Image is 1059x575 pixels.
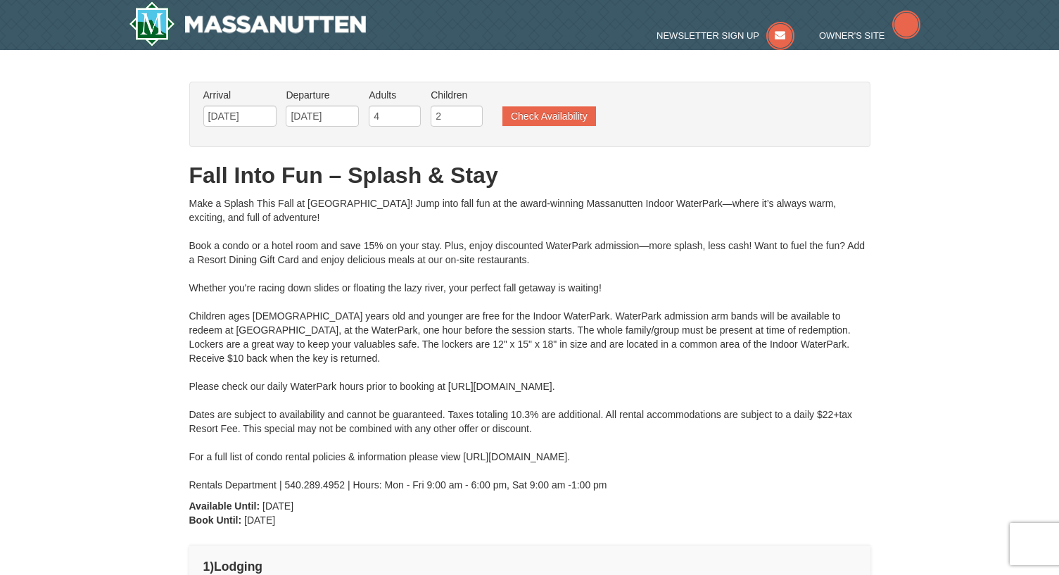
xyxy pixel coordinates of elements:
[819,30,920,41] a: Owner's Site
[203,560,856,574] h4: 1 Lodging
[129,1,367,46] a: Massanutten Resort
[262,500,293,512] span: [DATE]
[431,88,483,102] label: Children
[244,514,275,526] span: [DATE]
[210,560,214,574] span: )
[819,30,885,41] span: Owner's Site
[189,514,242,526] strong: Book Until:
[203,88,277,102] label: Arrival
[189,500,260,512] strong: Available Until:
[129,1,367,46] img: Massanutten Resort Logo
[369,88,421,102] label: Adults
[189,196,870,492] div: Make a Splash This Fall at [GEOGRAPHIC_DATA]! Jump into fall fun at the award-winning Massanutten...
[189,161,870,189] h1: Fall Into Fun – Splash & Stay
[286,88,359,102] label: Departure
[657,30,759,41] span: Newsletter Sign Up
[657,30,794,41] a: Newsletter Sign Up
[502,106,596,126] button: Check Availability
